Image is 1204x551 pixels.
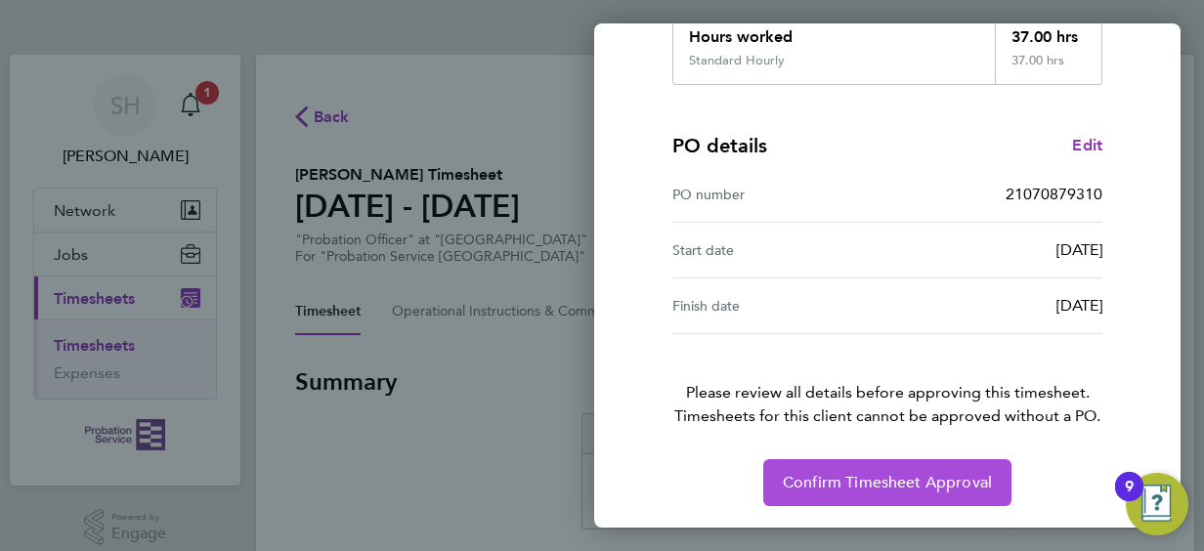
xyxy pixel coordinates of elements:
[672,294,887,318] div: Finish date
[672,132,767,159] h4: PO details
[1072,134,1102,157] a: Edit
[763,459,1011,506] button: Confirm Timesheet Approval
[1125,487,1134,512] div: 9
[995,53,1102,84] div: 37.00 hrs
[672,183,887,206] div: PO number
[673,10,995,53] div: Hours worked
[649,334,1126,428] p: Please review all details before approving this timesheet.
[1126,473,1188,535] button: Open Resource Center, 9 new notifications
[887,238,1102,262] div: [DATE]
[995,10,1102,53] div: 37.00 hrs
[1072,136,1102,154] span: Edit
[887,294,1102,318] div: [DATE]
[649,404,1126,428] span: Timesheets for this client cannot be approved without a PO.
[672,238,887,262] div: Start date
[1006,185,1102,203] span: 21070879310
[783,473,992,492] span: Confirm Timesheet Approval
[689,53,785,68] div: Standard Hourly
